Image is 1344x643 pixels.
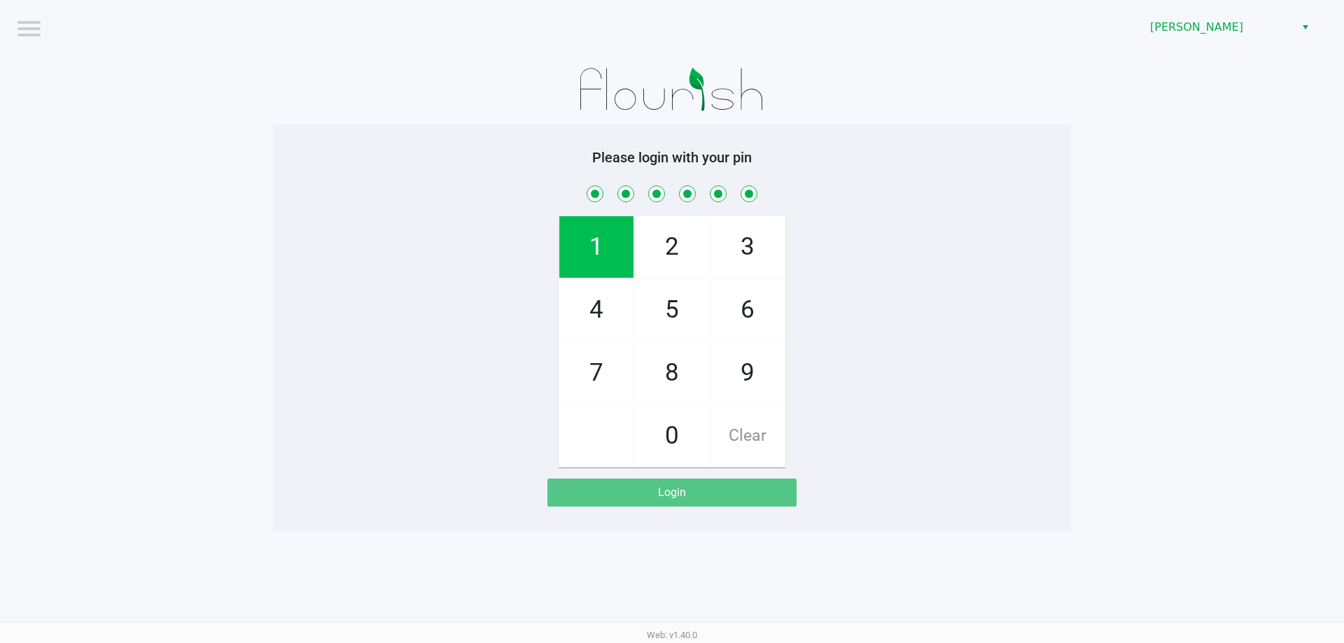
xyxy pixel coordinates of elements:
[635,405,709,467] span: 0
[635,342,709,404] span: 8
[559,342,633,404] span: 7
[1150,19,1287,36] span: [PERSON_NAME]
[283,149,1060,166] h5: Please login with your pin
[647,630,697,640] span: Web: v1.40.0
[559,216,633,278] span: 1
[710,405,785,467] span: Clear
[710,216,785,278] span: 3
[559,279,633,341] span: 4
[635,279,709,341] span: 5
[635,216,709,278] span: 2
[710,342,785,404] span: 9
[1295,15,1315,40] button: Select
[710,279,785,341] span: 6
